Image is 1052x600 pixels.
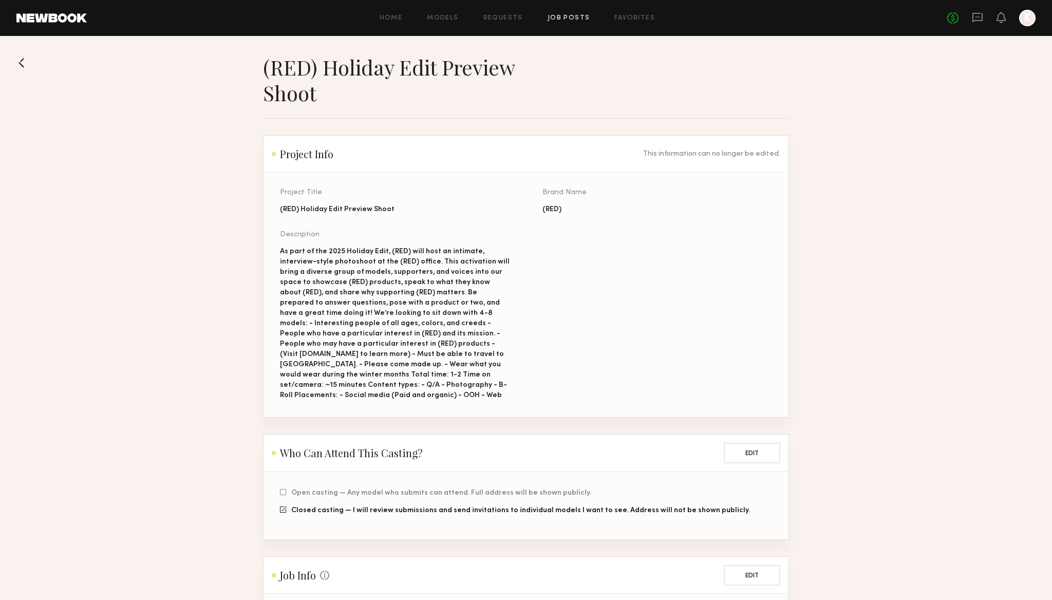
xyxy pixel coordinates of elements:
[542,189,772,196] div: Brand Name
[272,447,423,459] h2: Who Can Attend This Casting?
[280,247,510,401] div: As part of the 2025 Holiday Edit, (RED) will host an intimate, interview-style photoshoot at the ...
[380,15,403,22] a: Home
[280,204,510,215] div: (RED) Holiday Edit Preview Shoot
[548,15,590,22] a: Job Posts
[291,508,750,514] span: Closed casting — I will review submissions and send invitations to individual models I want to se...
[272,148,333,160] h2: Project Info
[272,569,329,582] h2: Job Info
[724,565,780,586] button: Edit
[542,204,772,215] div: (RED)
[724,443,780,463] button: Edit
[427,15,458,22] a: Models
[280,231,510,238] div: Description
[643,151,780,158] div: This information can no longer be edited.
[280,189,510,196] div: Project Title
[263,54,526,106] h1: (RED) Holiday Edit Preview Shoot
[614,15,655,22] a: Favorites
[1019,10,1036,26] a: K
[291,490,591,496] span: Open casting — Any model who submits can attend. Full address will be shown publicly.
[483,15,523,22] a: Requests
